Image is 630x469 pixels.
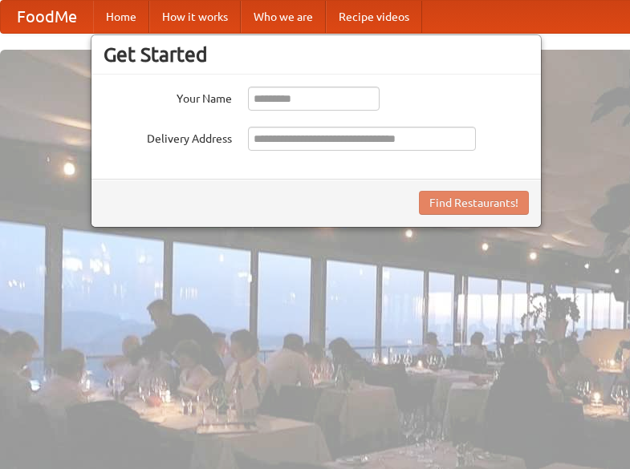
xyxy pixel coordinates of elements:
[419,191,529,215] button: Find Restaurants!
[326,1,422,33] a: Recipe videos
[104,127,232,147] label: Delivery Address
[149,1,241,33] a: How it works
[93,1,149,33] a: Home
[104,87,232,107] label: Your Name
[104,42,529,67] h3: Get Started
[241,1,326,33] a: Who we are
[1,1,93,33] a: FoodMe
